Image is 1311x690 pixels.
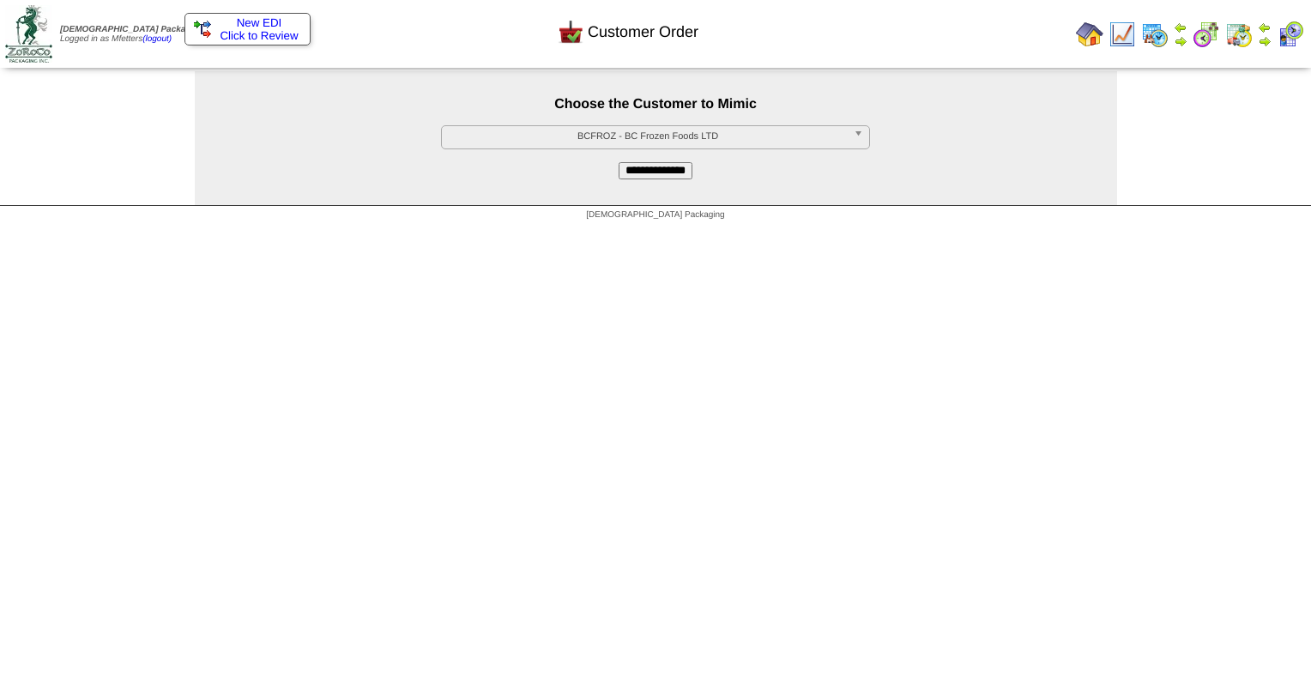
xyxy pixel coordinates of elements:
[588,23,698,41] span: Customer Order
[194,16,301,42] a: New EDI Click to Review
[1109,21,1136,48] img: line_graph.gif
[5,5,52,63] img: zoroco-logo-small.webp
[554,97,757,112] span: Choose the Customer to Mimic
[60,25,203,44] span: Logged in as Mfetters
[449,126,847,147] span: BCFROZ - BC Frozen Foods LTD
[586,210,724,220] span: [DEMOGRAPHIC_DATA] Packaging
[237,16,282,29] span: New EDI
[1277,21,1304,48] img: calendarcustomer.gif
[1193,21,1220,48] img: calendarblend.gif
[194,29,301,42] span: Click to Review
[194,21,211,38] img: ediSmall.gif
[1174,21,1187,34] img: arrowleft.gif
[142,34,172,44] a: (logout)
[1141,21,1169,48] img: calendarprod.gif
[1076,21,1103,48] img: home.gif
[557,18,584,45] img: cust_order.png
[1258,34,1272,48] img: arrowright.gif
[60,25,203,34] span: [DEMOGRAPHIC_DATA] Packaging
[1258,21,1272,34] img: arrowleft.gif
[1174,34,1187,48] img: arrowright.gif
[1225,21,1253,48] img: calendarinout.gif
